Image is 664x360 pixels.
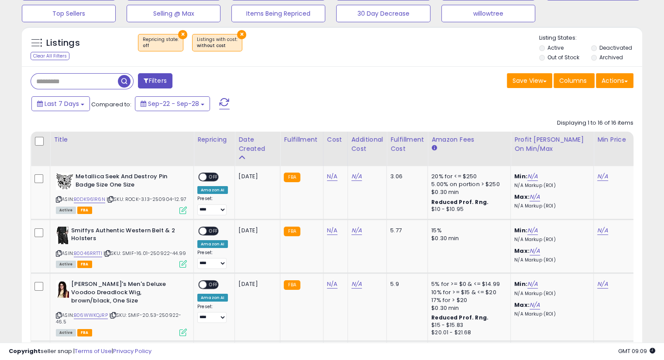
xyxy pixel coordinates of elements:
span: Sep-22 - Sep-28 [148,99,199,108]
div: Preset: [197,250,228,269]
div: Min Price [597,135,642,144]
span: All listings currently available for purchase on Amazon [56,207,76,214]
a: N/A [327,172,337,181]
a: N/A [327,280,337,289]
a: N/A [530,301,540,309]
span: 2025-10-6 09:09 GMT [618,347,655,355]
a: N/A [527,172,538,181]
span: All listings currently available for purchase on Amazon [56,329,76,336]
a: N/A [530,247,540,255]
h5: Listings [46,37,80,49]
a: Terms of Use [75,347,112,355]
small: FBA [284,280,300,290]
div: Fulfillment Cost [390,135,424,153]
strong: Copyright [9,347,41,355]
a: N/A [597,280,608,289]
a: Privacy Policy [113,347,151,355]
div: off [143,43,179,49]
p: N/A Markup (ROI) [514,237,587,243]
button: Last 7 Days [31,96,90,111]
b: Max: [514,301,530,309]
span: | SKU: ROCK-3.13-250904-12.97 [107,196,186,203]
div: $0.30 min [431,304,504,312]
img: 41ahEq06nXL._SL40_.jpg [56,227,69,244]
div: Amazon AI [197,186,228,194]
div: [DATE] [238,173,273,180]
span: OFF [206,173,220,181]
span: Columns [559,76,587,85]
label: Archived [599,54,623,61]
b: Reduced Prof. Rng. [431,314,489,321]
b: Min: [514,172,527,180]
div: without cost [197,43,237,49]
b: Min: [514,280,527,288]
div: Amazon AI [197,240,228,248]
div: $20.01 - $21.68 [431,329,504,336]
div: 5.9 [390,280,421,288]
button: Filters [138,73,172,88]
span: | SKU: SMIF-16.01-250922-44.99 [103,250,186,257]
span: FBA [77,207,92,214]
div: Date Created [238,135,276,153]
span: OFF [206,281,220,289]
button: Sep-22 - Sep-28 [135,96,210,111]
span: All listings currently available for purchase on Amazon [56,261,76,268]
div: Preset: [197,196,228,215]
div: Cost [327,135,344,144]
div: $0.30 min [431,188,504,196]
div: 17% for > $20 [431,296,504,304]
a: N/A [351,172,362,181]
div: Profit [PERSON_NAME] on Min/Max [514,135,590,153]
div: 3.06 [390,173,421,180]
p: N/A Markup (ROI) [514,291,587,297]
span: Compared to: [91,100,131,109]
div: Repricing [197,135,231,144]
a: N/A [527,226,538,235]
button: Top Sellers [22,5,116,22]
b: Max: [514,193,530,201]
a: N/A [527,280,538,289]
a: N/A [351,280,362,289]
p: N/A Markup (ROI) [514,203,587,209]
button: 30 Day Decrease [336,5,430,22]
div: 15% [431,227,504,234]
label: Out of Stock [547,54,579,61]
small: FBA [284,227,300,236]
p: N/A Markup (ROI) [514,311,587,317]
span: OFF [206,227,220,234]
span: FBA [77,261,92,268]
b: Min: [514,226,527,234]
a: N/A [597,226,608,235]
label: Deactivated [599,44,632,51]
div: Amazon Fees [431,135,507,144]
div: Clear All Filters [31,52,69,60]
div: $0.30 min [431,234,504,242]
div: seller snap | | [9,347,151,356]
div: [DATE] [238,227,273,234]
div: $10 - $10.95 [431,206,504,213]
div: Displaying 1 to 16 of 16 items [557,119,633,127]
div: Title [54,135,190,144]
button: Save View [507,73,552,88]
b: Max: [514,247,530,255]
p: N/A Markup (ROI) [514,257,587,263]
a: N/A [530,193,540,201]
div: Amazon AI [197,294,228,302]
a: N/A [597,172,608,181]
b: Metallica Seek And Destroy Pin Badge Size One Size [76,173,182,191]
div: 10% for >= $15 & <= $20 [431,289,504,296]
div: ASIN: [56,280,187,335]
div: 5% for >= $0 & <= $14.99 [431,280,504,288]
p: N/A Markup (ROI) [514,183,587,189]
a: B06WWKQJRP [74,312,108,319]
small: FBA [284,173,300,182]
span: Repricing state : [143,36,179,49]
span: FBA [77,329,92,336]
button: Selling @ Max [127,5,220,22]
img: 41SFvf+fj5L._SL40_.jpg [56,280,69,298]
th: The percentage added to the cost of goods (COGS) that forms the calculator for Min & Max prices. [511,132,594,166]
label: Active [547,44,564,51]
button: × [237,30,246,39]
b: Reduced Prof. Rng. [431,198,489,206]
span: Listings with cost : [197,36,237,49]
